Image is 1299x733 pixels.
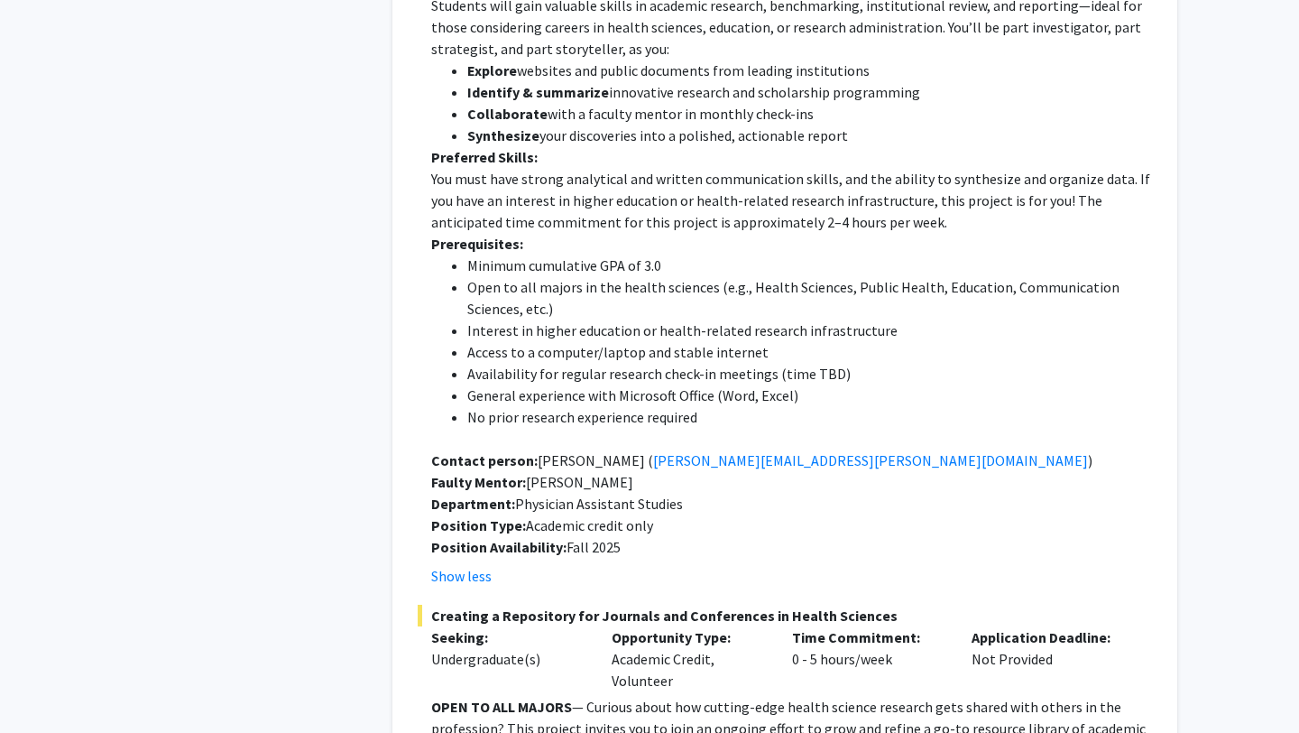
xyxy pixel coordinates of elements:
p: Fall 2025 [431,536,1152,558]
button: Show less [431,565,492,587]
p: [PERSON_NAME] ( ) [431,450,1152,471]
li: Availability for regular research check-in meetings (time TBD) [467,363,1152,385]
strong: Identify & summarize [467,83,609,101]
li: Minimum cumulative GPA of 3.0 [467,255,1152,276]
p: Application Deadline: [972,626,1125,648]
p: Academic credit only [431,515,1152,536]
li: with a faculty mentor in monthly check-ins [467,103,1152,125]
strong: Faulty Mentor: [431,473,526,491]
strong: Preferred Skills: [431,148,538,166]
li: Access to a computer/laptop and stable internet [467,341,1152,363]
div: Undergraduate(s) [431,648,585,670]
p: [PERSON_NAME] [431,471,1152,493]
div: Academic Credit, Volunteer [598,626,778,691]
iframe: Chat [14,652,77,719]
p: Seeking: [431,626,585,648]
li: Open to all majors in the health sciences (e.g., Health Sciences, Public Health, Education, Commu... [467,276,1152,320]
p: You must have strong analytical and written communication skills, and the ability to synthesize a... [431,168,1152,233]
strong: Prerequisites: [431,235,523,253]
span: Creating a Repository for Journals and Conferences in Health Sciences [418,605,1152,626]
li: your discoveries into a polished, actionable report [467,125,1152,146]
strong: Explore [467,61,517,79]
a: [PERSON_NAME][EMAIL_ADDRESS][PERSON_NAME][DOMAIN_NAME] [653,451,1088,469]
li: websites and public documents from leading institutions [467,60,1152,81]
div: 0 - 5 hours/week [778,626,959,691]
strong: Position Type: [431,516,526,534]
strong: Synthesize [467,126,539,144]
p: Opportunity Type: [612,626,765,648]
li: No prior research experience required [467,406,1152,428]
strong: Position Availability: [431,538,567,556]
li: Interest in higher education or health-related research infrastructure [467,320,1152,341]
strong: OPEN TO ALL MAJORS [431,698,572,716]
p: Time Commitment: [792,626,945,648]
li: innovative research and scholarship programming [467,81,1152,103]
div: Not Provided [958,626,1138,691]
strong: Department: [431,495,515,513]
strong: Contact person: [431,451,538,469]
p: Physician Assistant Studies [431,493,1152,515]
li: General experience with Microsoft Office (Word, Excel) [467,385,1152,406]
strong: Collaborate [467,105,548,123]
